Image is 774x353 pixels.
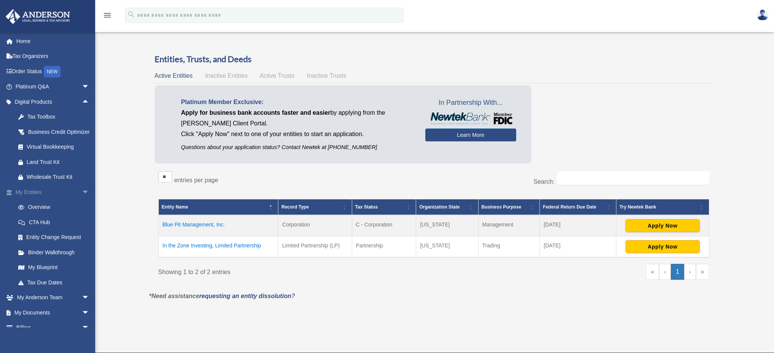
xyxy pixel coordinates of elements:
[616,199,709,215] th: Try Newtek Bank : Activate to sort
[27,142,91,152] div: Virtual Bookkeeping
[11,275,101,290] a: Tax Due Dates
[82,94,97,110] span: arrow_drop_up
[27,112,91,122] div: Tax Toolbox
[158,236,278,258] td: In the Zone Investing, Limited Partnership
[11,215,101,230] a: CTA Hub
[5,79,101,95] a: Platinum Q&Aarrow_drop_down
[82,185,97,200] span: arrow_drop_down
[5,290,101,305] a: My Anderson Teamarrow_drop_down
[352,199,416,215] th: Tax Status: Activate to sort
[174,177,219,183] label: entries per page
[281,204,309,210] span: Record Type
[3,9,72,24] img: Anderson Advisors Platinum Portal
[127,10,136,19] i: search
[162,204,188,210] span: Entity Name
[149,293,295,299] em: *Need assistance ?
[482,204,522,210] span: Business Purpose
[278,236,352,258] td: Limited Partnership (LP)
[540,215,616,236] td: [DATE]
[181,143,414,152] p: Questions about your application status? Contact Newtek at [PHONE_NUMBER]
[416,236,478,258] td: [US_STATE]
[646,264,659,280] a: First
[260,72,295,79] span: Active Trusts
[11,245,101,260] a: Binder Walkthrough
[307,72,346,79] span: Inactive Trusts
[5,185,101,200] a: My Entitiesarrow_drop_down
[103,11,112,20] i: menu
[27,172,91,182] div: Wholesale Trust Kit
[155,53,713,65] h3: Entities, Trusts, and Deeds
[11,154,101,170] a: Land Trust Kit
[533,178,554,185] label: Search:
[352,215,416,236] td: C - Corporation
[5,94,101,109] a: Digital Productsarrow_drop_up
[155,72,193,79] span: Active Entities
[696,264,709,280] a: Last
[82,290,97,306] span: arrow_drop_down
[5,320,101,335] a: Billingarrow_drop_down
[659,264,671,280] a: Previous
[626,219,700,232] button: Apply Now
[27,157,91,167] div: Land Trust Kit
[684,264,696,280] a: Next
[205,72,247,79] span: Inactive Entities
[181,129,414,140] p: Click "Apply Now" next to one of your entities to start an application.
[352,236,416,258] td: Partnership
[44,66,61,77] div: NEW
[181,109,330,116] span: Apply for business bank accounts faster and easier
[278,199,352,215] th: Record Type: Activate to sort
[478,199,540,215] th: Business Purpose: Activate to sort
[5,305,101,320] a: My Documentsarrow_drop_down
[158,264,428,278] div: Showing 1 to 2 of 2 entries
[757,10,768,21] img: User Pic
[5,64,101,79] a: Order StatusNEW
[540,236,616,258] td: [DATE]
[11,140,101,155] a: Virtual Bookkeeping
[416,215,478,236] td: [US_STATE]
[11,124,101,140] a: Business Credit Optimizer
[5,34,101,49] a: Home
[199,293,291,299] a: requesting an entity dissolution
[27,127,91,137] div: Business Credit Optimizer
[425,128,516,141] a: Learn More
[158,215,278,236] td: Blue Pit Management, Inc.
[11,109,101,125] a: Tax Toolbox
[181,97,414,108] p: Platinum Member Exclusive:
[478,215,540,236] td: Management
[671,264,684,280] a: 1
[158,199,278,215] th: Entity Name: Activate to invert sorting
[181,108,414,129] p: by applying from the [PERSON_NAME] Client Portal.
[425,97,516,109] span: In Partnership With...
[11,230,101,245] a: Entity Change Request
[543,204,596,210] span: Federal Return Due Date
[416,199,478,215] th: Organization State: Activate to sort
[82,305,97,321] span: arrow_drop_down
[11,170,101,185] a: Wholesale Trust Kit
[103,13,112,20] a: menu
[478,236,540,258] td: Trading
[540,199,616,215] th: Federal Return Due Date: Activate to sort
[419,204,460,210] span: Organization State
[5,49,101,64] a: Tax Organizers
[355,204,378,210] span: Tax Status
[619,202,697,212] div: Try Newtek Bank
[278,215,352,236] td: Corporation
[626,240,700,253] button: Apply Now
[82,320,97,336] span: arrow_drop_down
[429,112,512,125] img: NewtekBankLogoSM.png
[11,260,101,275] a: My Blueprint
[11,200,97,215] a: Overview
[82,79,97,95] span: arrow_drop_down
